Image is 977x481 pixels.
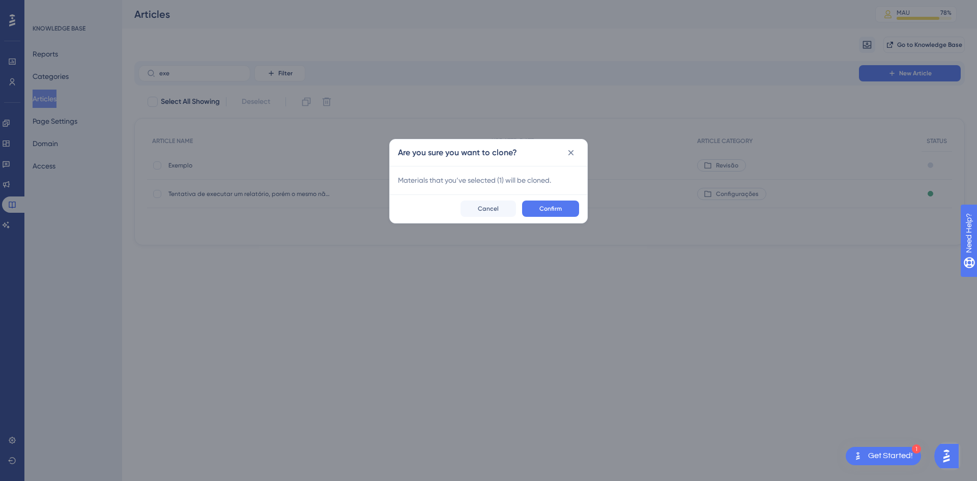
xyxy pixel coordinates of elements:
[478,205,499,213] span: Cancel
[398,174,579,186] span: Materials that you’ve selected ( 1 ) will be cloned.
[24,3,64,15] span: Need Help?
[846,447,921,465] div: Open Get Started! checklist, remaining modules: 1
[539,205,562,213] span: Confirm
[868,450,913,462] div: Get Started!
[912,444,921,454] div: 1
[852,450,864,462] img: launcher-image-alternative-text
[398,147,517,159] h2: Are you sure you want to clone?
[934,441,965,471] iframe: UserGuiding AI Assistant Launcher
